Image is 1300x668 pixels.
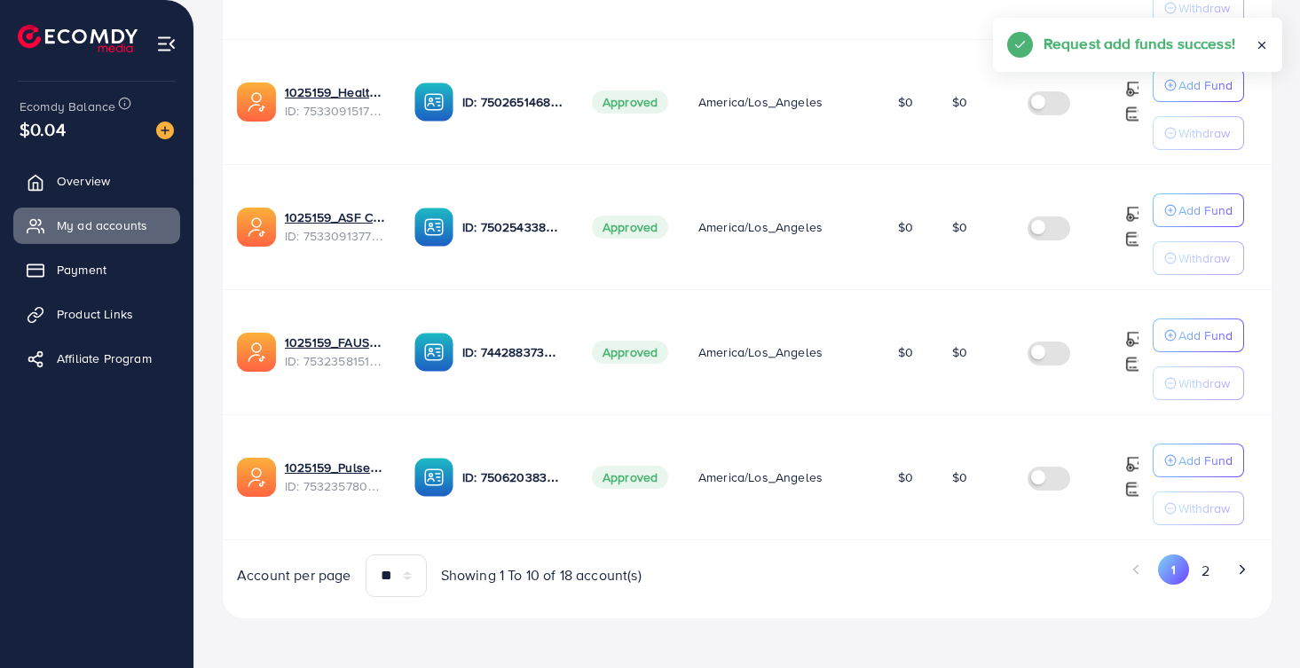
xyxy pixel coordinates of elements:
a: Product Links [13,296,180,332]
p: ID: 7506203838807408641 [462,467,563,488]
p: Add Fund [1178,200,1233,221]
a: 1025159_Healthy Vibrant Living_1753934588845 [285,83,386,101]
button: Add Fund [1153,318,1244,352]
span: Ecomdy Balance [20,98,115,115]
img: top-up amount [1125,480,1144,499]
p: Withdraw [1178,248,1230,269]
span: $0.04 [20,116,66,142]
p: Withdraw [1178,373,1230,394]
span: $0 [952,93,967,111]
span: ID: 7532357800161394689 [285,477,386,495]
a: My ad accounts [13,208,180,243]
img: top-up amount [1125,355,1144,373]
a: 1025159_FAUSTO SEGURA7_1753763812291 [285,334,386,351]
span: Approved [592,90,668,114]
img: top-up amount [1125,80,1144,98]
p: ID: 7502651468420317191 [462,91,563,113]
button: Go to next page [1226,554,1257,585]
span: Affiliate Program [57,350,152,367]
span: $0 [898,343,913,361]
span: Product Links [57,305,133,323]
span: My ad accounts [57,216,147,234]
button: Go to page 2 [1189,554,1221,587]
img: image [156,122,174,139]
span: America/Los_Angeles [698,468,823,486]
a: Affiliate Program [13,341,180,376]
div: <span class='underline'>1025159_FAUSTO SEGURA7_1753763812291</span></br>7532358151207763985 [285,334,386,370]
button: Add Fund [1153,193,1244,227]
span: Approved [592,341,668,364]
a: 1025159_PulseNest Move Hub_1753763732012 [285,459,386,476]
a: 1025159_ASF Culinary Lab_1753934535137 [285,208,386,226]
div: <span class='underline'>1025159_Healthy Vibrant Living_1753934588845</span></br>7533091517477666817 [285,83,386,120]
img: ic-ads-acc.e4c84228.svg [237,458,276,497]
img: ic-ba-acc.ded83a64.svg [414,458,453,497]
span: America/Los_Angeles [698,93,823,111]
button: Add Fund [1153,444,1244,477]
span: $0 [898,93,913,111]
span: America/Los_Angeles [698,218,823,236]
img: logo [18,25,138,52]
p: ID: 7442883736774967297 [462,342,563,363]
img: ic-ads-acc.e4c84228.svg [237,208,276,247]
img: ic-ba-acc.ded83a64.svg [414,83,453,122]
span: ID: 7533091377543020561 [285,227,386,245]
ul: Pagination [761,554,1257,587]
img: top-up amount [1125,205,1144,224]
img: ic-ba-acc.ded83a64.svg [414,333,453,372]
button: Withdraw [1153,491,1244,525]
span: America/Los_Angeles [698,343,823,361]
img: top-up amount [1125,105,1144,123]
span: Approved [592,216,668,239]
span: ID: 7533091517477666817 [285,102,386,120]
span: $0 [898,218,913,236]
span: Payment [57,261,106,279]
img: top-up amount [1125,230,1144,248]
h5: Request add funds success! [1044,32,1235,55]
span: Approved [592,466,668,489]
p: Add Fund [1178,450,1233,471]
button: Withdraw [1153,241,1244,275]
img: ic-ads-acc.e4c84228.svg [237,83,276,122]
img: ic-ba-acc.ded83a64.svg [414,208,453,247]
span: Account per page [237,565,351,585]
span: $0 [898,468,913,486]
p: Add Fund [1178,325,1233,346]
button: Add Fund [1153,68,1244,102]
p: ID: 7502543383911923713 [462,216,563,238]
div: <span class='underline'>1025159_PulseNest Move Hub_1753763732012</span></br>7532357800161394689 [285,459,386,495]
span: Showing 1 To 10 of 18 account(s) [441,565,642,585]
span: $0 [952,468,967,486]
a: Overview [13,163,180,199]
button: Go to page 1 [1158,554,1189,585]
img: ic-ads-acc.e4c84228.svg [237,333,276,372]
img: top-up amount [1125,455,1144,474]
span: $0 [952,343,967,361]
button: Withdraw [1153,116,1244,150]
span: $0 [952,218,967,236]
button: Withdraw [1153,366,1244,400]
iframe: Chat [1225,588,1287,655]
span: ID: 7532358151207763985 [285,352,386,370]
img: menu [156,34,177,54]
div: <span class='underline'>1025159_ASF Culinary Lab_1753934535137</span></br>7533091377543020561 [285,208,386,245]
img: top-up amount [1125,330,1144,349]
p: Withdraw [1178,498,1230,519]
a: Payment [13,252,180,287]
span: Overview [57,172,110,190]
p: Add Fund [1178,75,1233,96]
p: Withdraw [1178,122,1230,144]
